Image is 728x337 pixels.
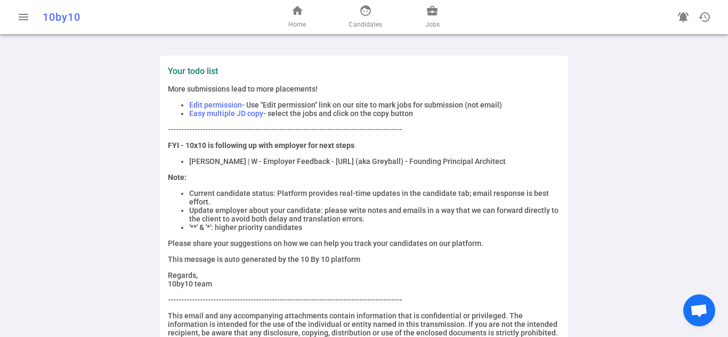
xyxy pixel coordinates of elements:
[683,294,715,326] a: Open chat
[425,19,440,30] span: Jobs
[426,4,439,17] span: business_center
[17,11,30,23] span: menu
[13,6,34,28] button: Open menu
[189,223,560,232] li: '**' & '*': higher priority candidates
[189,206,560,223] li: Update employer about your candidate: please write notes and emails in a way that we can forward ...
[189,157,560,166] li: [PERSON_NAME] | W - Employer Feedback - [URL] (aka Greyball) - Founding Principal Architect
[168,173,187,182] strong: Note:
[359,4,372,17] span: face
[677,11,690,23] span: notifications_active
[189,109,263,118] span: Easy multiple JD copy
[168,239,560,248] p: Please share your suggestions on how we can help you track your candidates on our platform.
[242,101,502,109] span: - Use "Edit permission" link on our site to mark jobs for submission (not email)
[291,4,304,17] span: home
[168,66,560,76] label: Your todo list
[189,101,242,109] span: Edit permission
[288,4,306,30] a: Home
[425,4,440,30] a: Jobs
[168,255,560,264] p: This message is auto generated by the 10 By 10 platform
[288,19,306,30] span: Home
[189,189,560,206] li: Current candidate status: Platform provides real-time updates in the candidate tab; email respons...
[168,141,354,150] strong: FYI - 10x10 is following up with employer for next steps
[168,125,560,134] p: ----------------------------------------------------------------------------------------
[698,11,711,23] span: history
[168,85,318,93] span: More submissions lead to more placements!
[694,6,715,28] button: Open history
[673,6,694,28] a: Go to see announcements
[263,109,413,118] span: - select the jobs and click on the copy button
[349,19,382,30] span: Candidates
[43,11,238,23] div: 10by10
[349,4,382,30] a: Candidates
[168,271,560,288] p: Regards, 10by10 team
[168,295,560,304] p: ----------------------------------------------------------------------------------------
